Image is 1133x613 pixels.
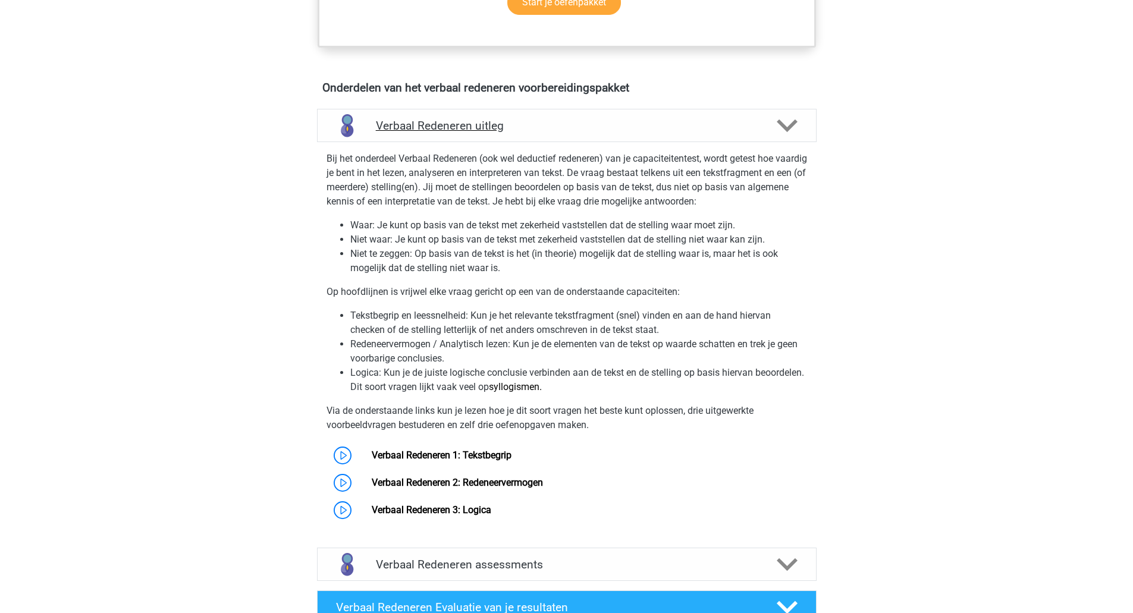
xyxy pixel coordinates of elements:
[350,337,807,366] li: Redeneervermogen / Analytisch lezen: Kun je de elementen van de tekst op waarde schatten en trek ...
[350,218,807,232] li: Waar: Je kunt op basis van de tekst met zekerheid vaststellen dat de stelling waar moet zijn.
[350,366,807,394] li: Logica: Kun je de juiste logische conclusie verbinden aan de tekst en de stelling op basis hierva...
[327,404,807,432] p: Via de onderstaande links kun je lezen hoe je dit soort vragen het beste kunt oplossen, drie uitg...
[327,285,807,299] p: Op hoofdlijnen is vrijwel elke vraag gericht op een van de onderstaande capaciteiten:
[332,549,362,580] img: verbaal redeneren assessments
[489,381,542,392] a: syllogismen.
[322,81,811,95] h4: Onderdelen van het verbaal redeneren voorbereidingspakket
[312,548,821,581] a: assessments Verbaal Redeneren assessments
[312,109,821,142] a: uitleg Verbaal Redeneren uitleg
[332,111,362,141] img: verbaal redeneren uitleg
[372,477,543,488] a: Verbaal Redeneren 2: Redeneervermogen
[372,449,511,461] a: Verbaal Redeneren 1: Tekstbegrip
[350,309,807,337] li: Tekstbegrip en leessnelheid: Kun je het relevante tekstfragment (snel) vinden en aan de hand hier...
[376,119,758,133] h4: Verbaal Redeneren uitleg
[372,504,491,515] a: Verbaal Redeneren 3: Logica
[350,232,807,247] li: Niet waar: Je kunt op basis van de tekst met zekerheid vaststellen dat de stelling niet waar kan ...
[350,247,807,275] li: Niet te zeggen: Op basis van de tekst is het (in theorie) mogelijk dat de stelling waar is, maar ...
[327,152,807,209] p: Bij het onderdeel Verbaal Redeneren (ook wel deductief redeneren) van je capaciteitentest, wordt ...
[376,558,758,571] h4: Verbaal Redeneren assessments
